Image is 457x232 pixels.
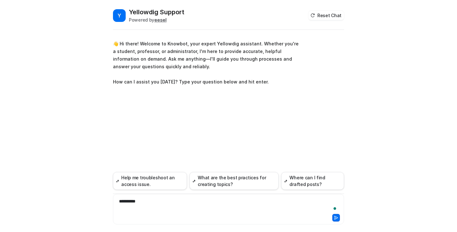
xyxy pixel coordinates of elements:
div: To enrich screen reader interactions, please activate Accessibility in Grammarly extension settings [115,198,342,213]
button: Where can I find drafted posts? [281,172,344,190]
h2: Yellowdig Support [129,8,184,17]
button: What are the best practices for creating topics? [189,172,279,190]
span: Y [113,9,126,22]
button: Help me troubleshoot an access issue. [113,172,187,190]
b: eesel [154,17,167,23]
button: Reset Chat [308,11,344,20]
div: Powered by [129,17,184,23]
p: 👋 Hi there! Welcome to Knowbot, your expert Yellowdig assistant. Whether you're a student, profes... [113,40,299,86]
